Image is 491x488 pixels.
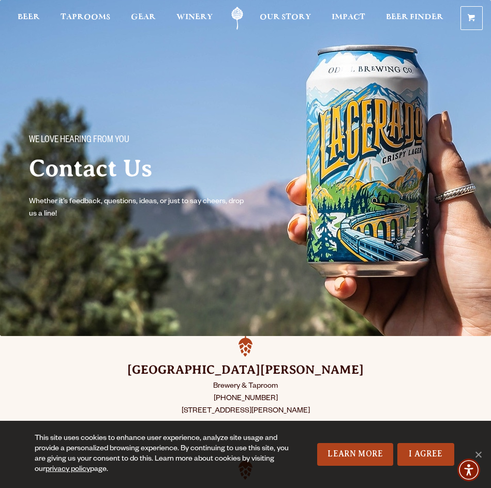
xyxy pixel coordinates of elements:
a: Beer [18,7,40,30]
a: Odell Home [225,7,250,30]
span: Beer [18,13,40,21]
span: We love hearing from you [29,134,129,147]
a: Learn More [317,443,393,466]
span: Winery [176,13,213,21]
a: Impact [332,7,365,30]
a: Winery [176,7,213,30]
a: Our Story [260,7,311,30]
p: Brewery & Taproom [PHONE_NUMBER] [STREET_ADDRESS][PERSON_NAME] [26,380,465,418]
p: Whether it’s feedback, questions, ideas, or just to say cheers, drop us a line! [29,196,252,221]
div: This site uses cookies to enhance user experience, analyze site usage and provide a personalized ... [35,434,298,475]
a: Taprooms [61,7,110,30]
a: Beer Finder [386,7,443,30]
h2: Contact Us [29,156,252,181]
a: I Agree [397,443,454,466]
span: Gear [131,13,156,21]
a: privacy policy [46,466,90,474]
span: Taprooms [61,13,110,21]
span: Beer Finder [386,13,443,21]
h3: [GEOGRAPHIC_DATA][PERSON_NAME] [26,362,465,378]
span: Impact [332,13,365,21]
span: Our Story [260,13,311,21]
a: Gear [131,7,156,30]
div: Accessibility Menu [457,459,480,481]
span: No [473,449,483,460]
